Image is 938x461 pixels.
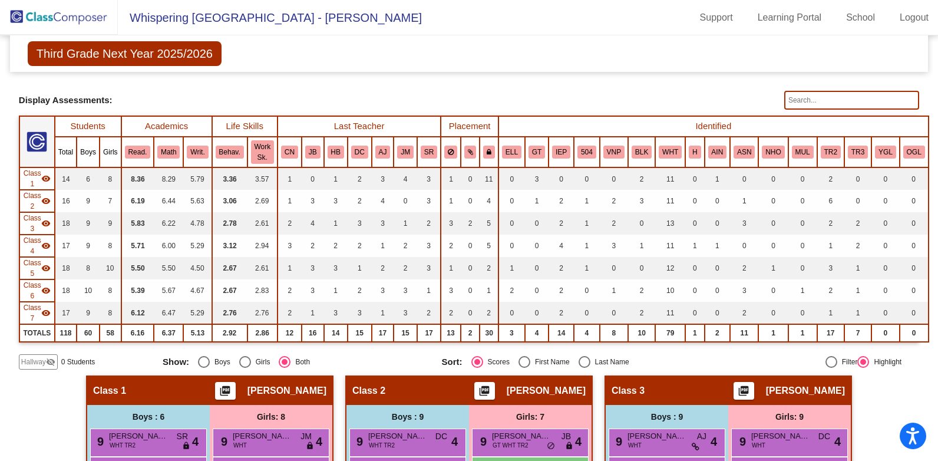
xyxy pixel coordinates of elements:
td: 0 [788,257,817,279]
td: 3 [372,167,394,190]
td: 2.83 [247,279,278,302]
td: 6.22 [154,212,183,235]
th: Tier 2 [817,137,844,167]
td: 0 [461,235,480,257]
td: 3 [730,212,758,235]
td: 0 [600,167,628,190]
td: 0 [788,235,817,257]
td: 10 [77,279,100,302]
td: 5.39 [121,279,154,302]
td: 0 [628,257,655,279]
th: Gifted and Talented [525,137,549,167]
td: 0 [705,279,731,302]
a: Support [691,8,742,27]
td: 5 [480,235,498,257]
td: 8 [77,257,100,279]
td: 0 [900,167,929,190]
td: 8 [100,279,121,302]
td: 0 [900,212,929,235]
td: 2 [730,257,758,279]
th: Heather Bridgeman [324,137,348,167]
td: Elizabeth Leon Ramirez - No Class Name [19,257,55,279]
td: 1 [600,279,628,302]
td: 0 [758,190,788,212]
th: Students [55,116,121,137]
td: 2 [324,235,348,257]
th: Boys [77,137,100,167]
button: Print Students Details [734,382,754,400]
td: 1 [480,279,498,302]
th: Keep with students [461,137,480,167]
button: HB [328,146,344,159]
button: Read. [125,146,151,159]
td: Jennnifer Russell - No Class Name [19,212,55,235]
td: 2 [628,279,655,302]
td: 4 [302,212,324,235]
td: 2 [480,257,498,279]
td: 2 [348,190,372,212]
span: Class 4 [24,235,41,256]
td: 2 [348,167,372,190]
td: 17 [55,235,77,257]
button: YGL [875,146,896,159]
td: 0 [600,257,628,279]
button: ELL [502,146,521,159]
td: 8 [100,167,121,190]
td: 6 [77,167,100,190]
th: Girls [100,137,121,167]
td: 3 [324,190,348,212]
td: 0 [871,279,900,302]
span: Third Grade Next Year 2025/2026 [28,41,222,66]
td: 3 [600,235,628,257]
td: 2 [600,190,628,212]
td: 12 [655,257,685,279]
td: 5 [480,212,498,235]
td: 0 [525,279,549,302]
button: Work Sk. [251,140,274,164]
td: 5.50 [121,257,154,279]
td: 6.44 [154,190,183,212]
th: Young for K [871,137,900,167]
td: Jessica Wunder - Maready [19,235,55,257]
td: 6.00 [154,235,183,257]
td: 2 [549,190,574,212]
td: 8.36 [121,167,154,190]
mat-icon: visibility [41,264,51,273]
td: 3.36 [212,167,247,190]
button: Print Students Details [474,382,495,400]
td: 0 [730,235,758,257]
td: 1 [574,257,600,279]
td: 0 [871,167,900,190]
td: Tracy Webb - No Class Name [19,167,55,190]
button: OGL [903,146,925,159]
td: 2.67 [212,279,247,302]
button: TR3 [848,146,868,159]
td: 1 [348,257,372,279]
th: Last Teacher [278,116,441,137]
th: Black [628,137,655,167]
button: JB [305,146,321,159]
td: 0 [900,190,929,212]
th: Asian [730,137,758,167]
mat-icon: visibility [41,174,51,183]
td: 1 [441,167,461,190]
td: 3 [324,257,348,279]
td: 5.71 [121,235,154,257]
td: 0 [525,235,549,257]
td: 1 [574,235,600,257]
td: 2 [817,167,844,190]
td: 2 [441,235,461,257]
td: 2 [372,257,394,279]
td: 1 [417,279,441,302]
td: 5.50 [154,257,183,279]
td: 4 [480,190,498,212]
td: 7 [100,190,121,212]
td: 1 [441,257,461,279]
td: 11 [655,235,685,257]
th: Tier 3 [844,137,871,167]
mat-icon: picture_as_pdf [477,385,491,401]
td: 0 [871,257,900,279]
td: 1 [324,279,348,302]
button: Math [157,146,180,159]
td: 4 [394,167,417,190]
